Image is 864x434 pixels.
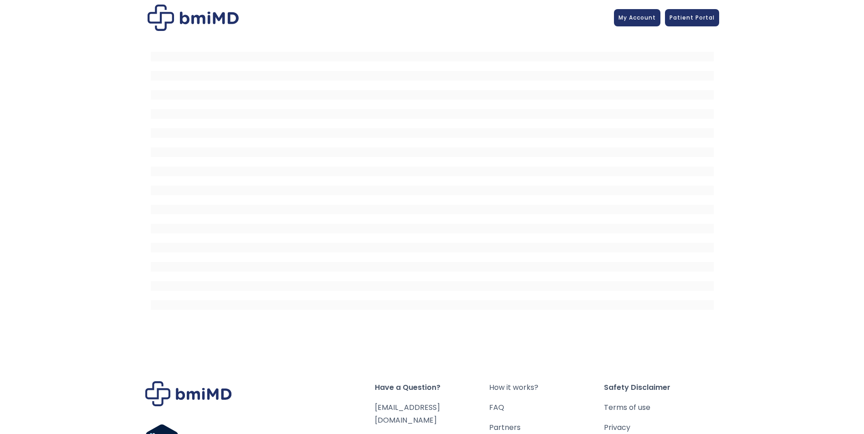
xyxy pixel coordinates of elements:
a: Partners [489,421,604,434]
img: Patient Messaging Portal [148,5,239,31]
iframe: MDI Patient Messaging Portal [151,42,714,315]
span: Have a Question? [375,381,490,394]
span: My Account [619,14,656,21]
a: Patient Portal [665,9,719,26]
a: Privacy [604,421,719,434]
img: Brand Logo [145,381,232,406]
a: FAQ [489,401,604,414]
a: [EMAIL_ADDRESS][DOMAIN_NAME] [375,402,440,425]
span: Safety Disclaimer [604,381,719,394]
a: Terms of use [604,401,719,414]
a: How it works? [489,381,604,394]
span: Patient Portal [670,14,715,21]
a: My Account [614,9,660,26]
